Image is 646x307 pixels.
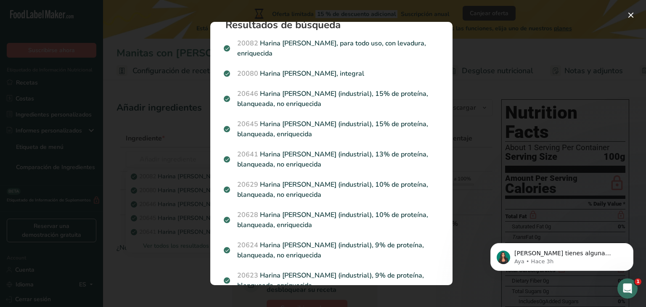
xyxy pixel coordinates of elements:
[237,39,258,48] span: 20082
[237,210,258,220] span: 20628
[617,278,638,299] iframe: Intercom live chat
[635,278,641,285] span: 1
[237,69,258,78] span: 20080
[237,241,258,250] span: 20624
[237,180,258,189] span: 20629
[237,119,258,129] span: 20645
[224,240,439,260] p: Harina [PERSON_NAME] (industrial), 9% de proteína, blanqueada, no enriquecida
[237,89,258,98] span: 20646
[224,210,439,230] p: Harina [PERSON_NAME] (industrial), 10% de proteína, blanqueada, enriquecida
[224,119,439,139] p: Harina [PERSON_NAME] (industrial), 15% de proteína, blanqueada, enriquecida
[224,149,439,169] p: Harina [PERSON_NAME] (industrial), 13% de proteína, blanqueada, no enriquecida
[224,89,439,109] p: Harina [PERSON_NAME] (industrial), 15% de proteína, blanqueada, no enriquecida
[224,180,439,200] p: Harina [PERSON_NAME] (industrial), 10% de proteína, blanqueada, no enriquecida
[478,225,646,284] iframe: Intercom notifications mensaje
[237,150,258,159] span: 20641
[224,69,439,79] p: Harina [PERSON_NAME], integral
[224,38,439,58] p: Harina [PERSON_NAME], para todo uso, con levadura, enriquecida
[224,270,439,291] p: Harina [PERSON_NAME] (industrial), 9% de proteína, blanqueada, enriquecida
[237,271,258,280] span: 20623
[225,20,444,30] h1: Resultados de búsqueda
